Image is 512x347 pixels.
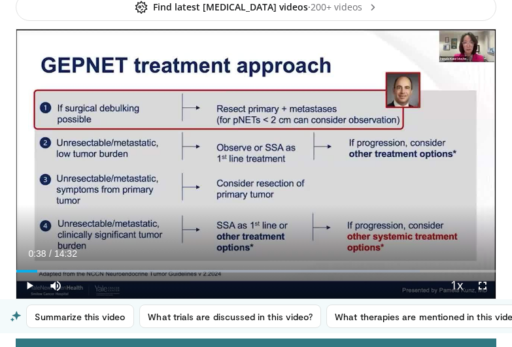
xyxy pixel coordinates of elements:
[311,1,378,14] span: 200+ videos
[135,1,308,14] span: Find latest [MEDICAL_DATA] videos
[16,29,496,299] video-js: Video Player
[26,305,134,328] button: Summarize this video
[469,273,496,299] button: Fullscreen
[43,273,69,299] button: Mute
[16,270,496,273] div: Progress Bar
[443,273,469,299] button: Playback Rate
[16,273,43,299] button: Play
[28,248,46,259] span: 0:38
[49,248,52,259] span: /
[139,305,321,328] button: What trials are discussed in this video?
[54,248,77,259] span: 14:32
